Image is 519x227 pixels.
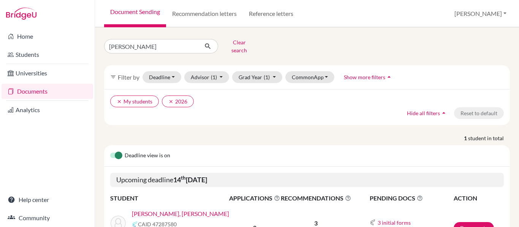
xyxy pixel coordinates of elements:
[344,74,385,80] span: Show more filters
[110,95,159,107] button: clearMy students
[281,194,351,203] span: RECOMMENDATIONS
[168,99,174,104] i: clear
[370,219,376,225] img: Common App logo
[2,66,93,81] a: Universities
[211,74,217,80] span: (1)
[118,74,139,81] span: Filter by
[2,102,93,117] a: Analytics
[2,192,93,207] a: Help center
[2,29,93,44] a: Home
[110,193,229,203] th: STUDENT
[117,99,122,104] i: clear
[2,47,93,62] a: Students
[468,134,510,142] span: student in total
[377,218,411,227] button: 3 initial forms
[173,175,207,184] b: 14 [DATE]
[184,71,229,83] button: Advisor(1)
[162,95,194,107] button: clear2026
[110,173,504,187] h5: Upcoming deadline
[125,151,170,160] span: Deadline view is on
[104,39,198,53] input: Find student by name...
[232,71,282,83] button: Grad Year(1)
[337,71,399,83] button: Show more filtersarrow_drop_up
[407,110,440,116] span: Hide all filters
[285,71,335,83] button: CommonApp
[451,6,510,21] button: [PERSON_NAME]
[454,107,504,119] button: Reset to default
[453,193,504,203] th: ACTION
[229,194,280,203] span: APPLICATIONS
[385,73,393,81] i: arrow_drop_up
[370,194,453,203] span: PENDING DOCS
[110,74,116,80] i: filter_list
[440,109,448,117] i: arrow_drop_up
[132,209,229,218] a: [PERSON_NAME], [PERSON_NAME]
[2,84,93,99] a: Documents
[218,36,260,56] button: Clear search
[181,175,186,181] sup: th
[2,210,93,225] a: Community
[464,134,468,142] strong: 1
[6,8,36,20] img: Bridge-U
[400,107,454,119] button: Hide all filtersarrow_drop_up
[264,74,270,80] span: (1)
[142,71,181,83] button: Deadline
